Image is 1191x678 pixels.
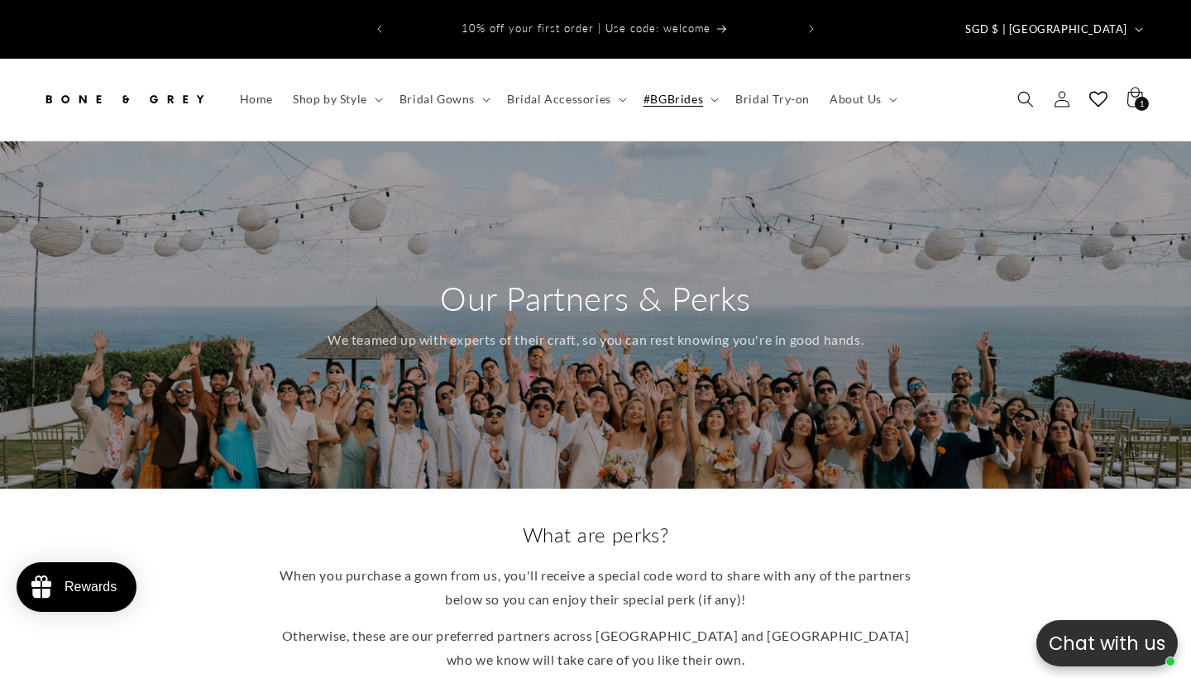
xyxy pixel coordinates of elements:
[1036,620,1178,666] button: Open chatbox
[643,92,703,107] span: #BGBrides
[273,522,918,547] h2: What are perks?
[240,92,273,107] span: Home
[497,82,634,117] summary: Bridal Accessories
[283,82,390,117] summary: Shop by Style
[1007,81,1044,117] summary: Search
[1140,97,1145,111] span: 1
[965,21,1127,38] span: SGD $ | [GEOGRAPHIC_DATA]
[735,92,810,107] span: Bridal Try-on
[820,82,904,117] summary: About Us
[462,21,710,35] span: 10% off your first order | Use code: welcome
[634,82,725,117] summary: #BGBrides
[328,328,863,352] p: We teamed up with experts of their craft, so you can rest knowing you're in good hands.
[273,564,918,612] p: When you purchase a gown from us, you'll receive a special code word to share with any of the par...
[955,13,1150,45] button: SGD $ | [GEOGRAPHIC_DATA]
[507,92,611,107] span: Bridal Accessories
[830,92,882,107] span: About Us
[41,81,207,117] img: Bone and Grey Bridal
[230,82,283,117] a: Home
[361,13,398,45] button: Previous announcement
[793,13,830,45] button: Next announcement
[36,75,213,124] a: Bone and Grey Bridal
[293,92,367,107] span: Shop by Style
[65,580,117,594] div: Rewards
[725,82,820,117] a: Bridal Try-on
[399,92,475,107] span: Bridal Gowns
[390,82,497,117] summary: Bridal Gowns
[328,277,863,320] h2: Our Partners & Perks
[273,624,918,672] p: Otherwise, these are our preferred partners across [GEOGRAPHIC_DATA] and [GEOGRAPHIC_DATA] who we...
[1036,629,1178,657] p: Chat with us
